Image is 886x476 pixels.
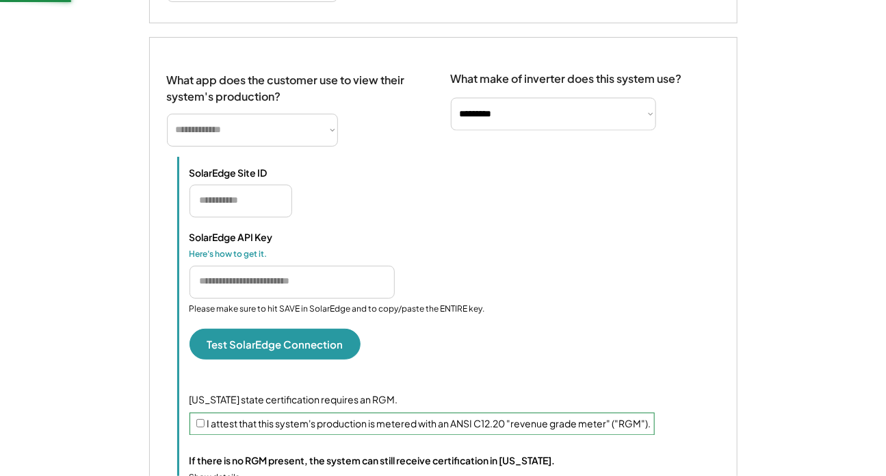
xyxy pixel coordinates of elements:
[190,249,326,260] div: Here's how to get it.
[207,418,651,430] label: I attest that this system's production is metered with an ANSI C12.20 "revenue grade meter" ("RGM").
[190,455,556,467] div: If there is no RGM present, the system can still receive certification in [US_STATE].
[190,231,326,244] div: SolarEdge API Key
[190,304,485,316] div: Please make sure to hit SAVE in SolarEdge and to copy/paste the ENTIRE key.
[190,329,361,360] button: Test SolarEdge Connection
[451,58,682,89] div: What make of inverter does this system use?
[190,167,326,179] div: SolarEdge Site ID
[167,58,424,105] div: What app does the customer use to view their system's production?
[190,394,720,408] div: [US_STATE] state certification requires an RGM.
